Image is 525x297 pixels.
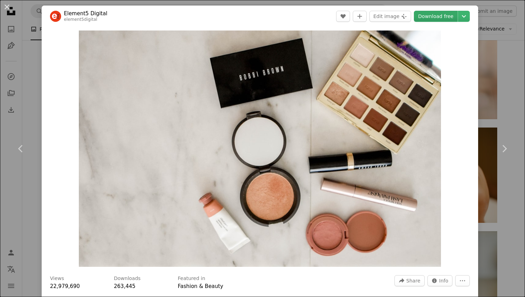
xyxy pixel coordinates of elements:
[50,275,64,282] h3: Views
[79,30,441,267] button: Zoom in on this image
[64,10,107,17] a: Element5 Digital
[369,11,411,22] button: Edit image
[406,276,420,286] span: Share
[79,30,441,267] img: photo of assorted makeup products on gray surface
[394,275,424,286] button: Share this image
[458,11,470,22] button: Choose download size
[114,283,135,289] span: 263,445
[50,11,61,22] img: Go to Element5 Digital's profile
[427,275,453,286] button: Stats about this image
[353,11,367,22] button: Add to Collection
[483,115,525,182] a: Next
[178,275,205,282] h3: Featured in
[178,283,223,289] a: Fashion & Beauty
[455,275,470,286] button: More Actions
[414,11,458,22] a: Download free
[64,17,97,22] a: element5digital
[439,276,449,286] span: Info
[336,11,350,22] button: Like
[114,275,141,282] h3: Downloads
[50,283,80,289] span: 22,979,690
